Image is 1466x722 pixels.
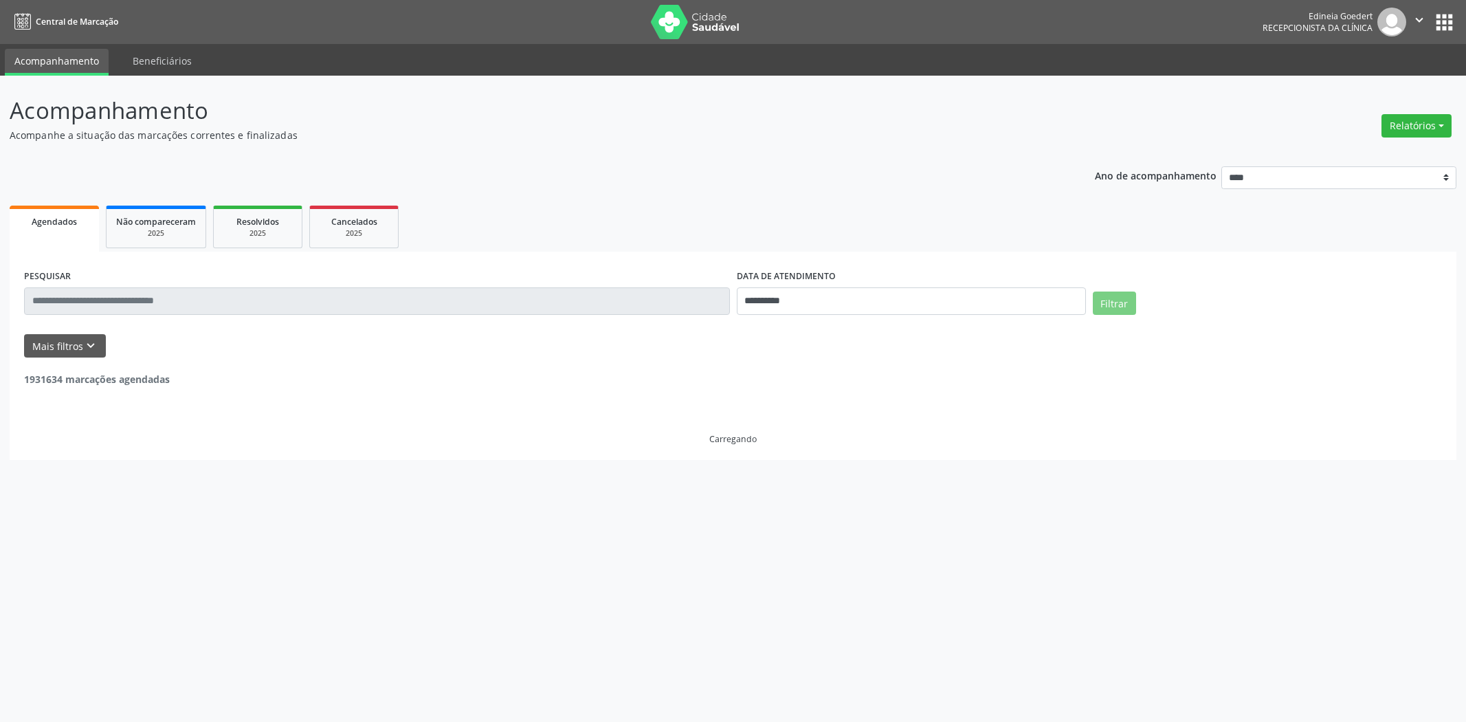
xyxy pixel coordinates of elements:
[116,228,196,239] div: 2025
[1093,292,1136,315] button: Filtrar
[32,216,77,228] span: Agendados
[83,338,98,353] i: keyboard_arrow_down
[36,16,118,28] span: Central de Marcação
[223,228,292,239] div: 2025
[123,49,201,73] a: Beneficiários
[10,10,118,33] a: Central de Marcação
[1263,10,1373,22] div: Edineia Goedert
[10,128,1023,142] p: Acompanhe a situação das marcações correntes e finalizadas
[1095,166,1217,184] p: Ano de acompanhamento
[116,216,196,228] span: Não compareceram
[1377,8,1406,36] img: img
[24,334,106,358] button: Mais filtroskeyboard_arrow_down
[10,94,1023,128] p: Acompanhamento
[331,216,377,228] span: Cancelados
[1263,22,1373,34] span: Recepcionista da clínica
[709,433,757,445] div: Carregando
[5,49,109,76] a: Acompanhamento
[737,266,836,287] label: DATA DE ATENDIMENTO
[1432,10,1456,34] button: apps
[236,216,279,228] span: Resolvidos
[24,266,71,287] label: PESQUISAR
[1406,8,1432,36] button: 
[1381,114,1452,138] button: Relatórios
[24,373,170,386] strong: 1931634 marcações agendadas
[320,228,388,239] div: 2025
[1412,12,1427,28] i: 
